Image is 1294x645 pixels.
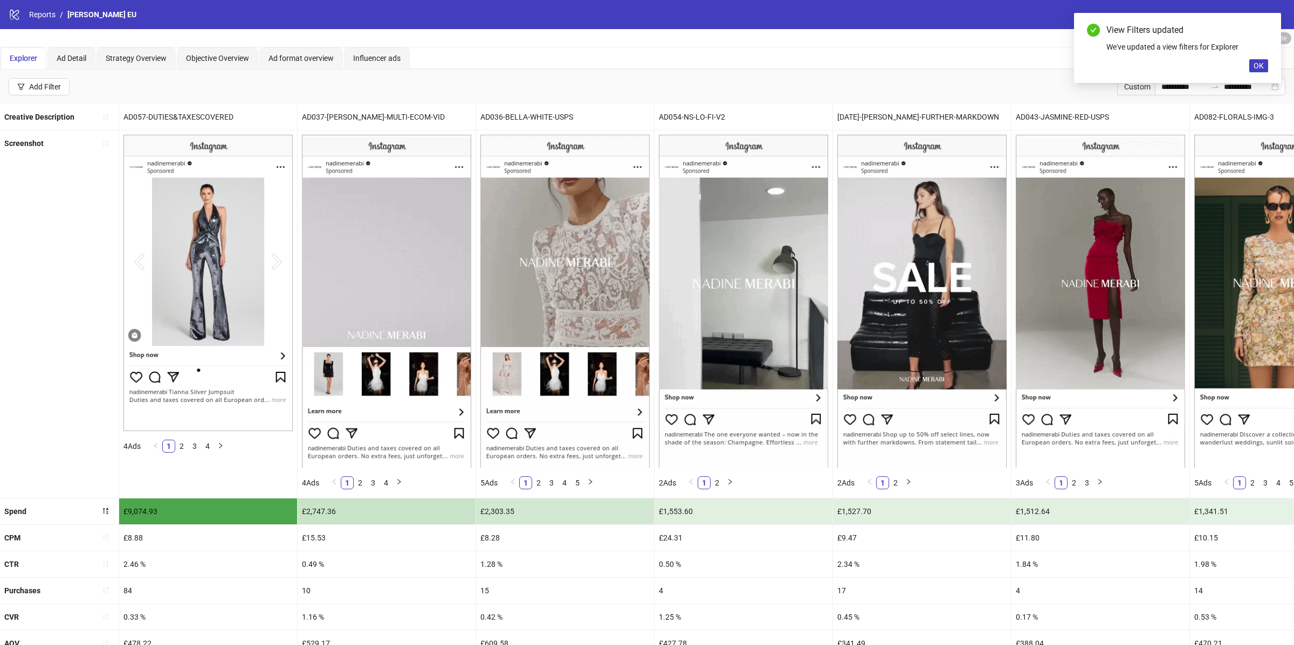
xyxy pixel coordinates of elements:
[1249,59,1268,72] button: OK
[1256,24,1268,36] a: Close
[1087,24,1100,37] span: check-circle
[1106,41,1268,53] div: We've updated a view filters for Explorer
[1254,61,1264,70] span: OK
[1106,24,1268,37] div: View Filters updated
